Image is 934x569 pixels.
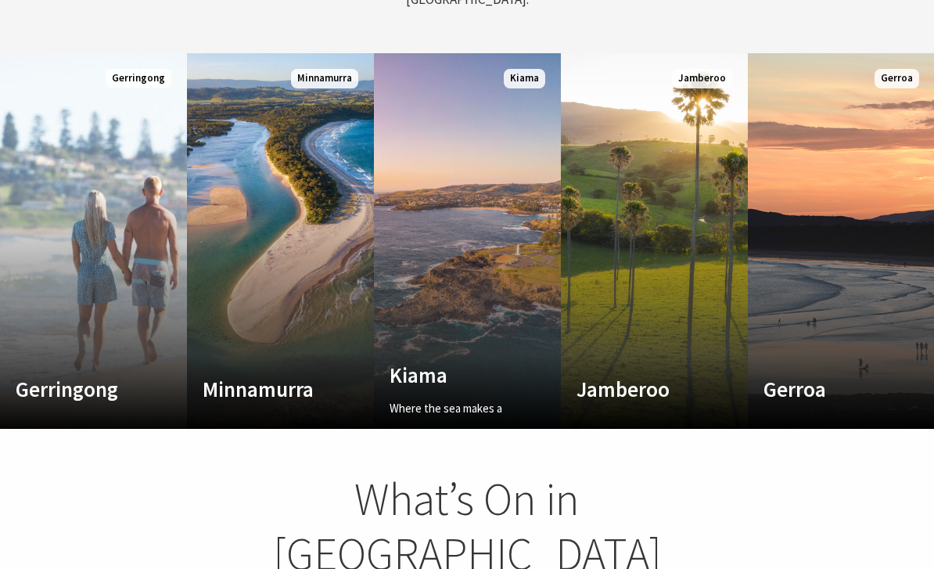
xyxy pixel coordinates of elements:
a: Custom Image Used Kiama Where the sea makes a noise Kiama [374,53,561,429]
h4: Minnamurra [203,376,330,402]
h4: Gerroa [763,376,891,402]
span: Kiama [504,69,545,88]
span: Gerroa [875,69,919,88]
span: Gerringong [106,69,171,88]
h4: Gerringong [16,376,143,402]
a: Custom Image Used Minnamurra Minnamurra [187,53,374,429]
p: Where the sea makes a noise [390,399,517,437]
a: Custom Image Used Jamberoo Jamberoo [561,53,748,429]
span: Minnamurra [291,69,358,88]
h4: Jamberoo [577,376,704,402]
h4: Kiama [390,362,517,387]
span: Jamberoo [672,69,732,88]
